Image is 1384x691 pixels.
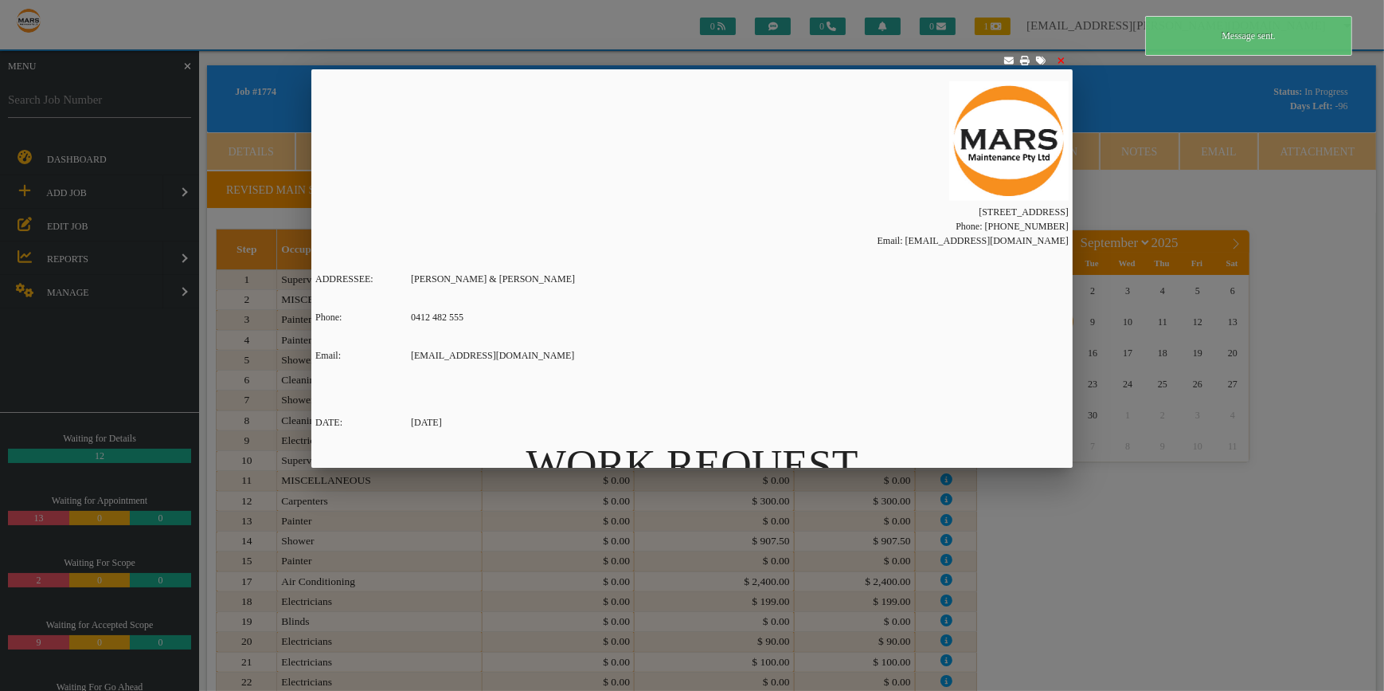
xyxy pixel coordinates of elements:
td: DATE: [311,375,407,442]
a: Click to print [1020,49,1030,69]
div: Message sent. [1145,16,1352,56]
a: Click to add attachments [1036,49,1046,69]
td: [STREET_ADDRESS] Phone: [PHONE_NUMBER] Email: [EMAIL_ADDRESS][DOMAIN_NAME] [311,69,1073,260]
td: [DATE] [407,375,1073,442]
td: [PERSON_NAME] & [PERSON_NAME] [407,260,1073,298]
a: Click to send to email [1004,49,1014,69]
a: Click to close this modal [1058,45,1065,72]
td: ADDRESSEE: [311,260,407,298]
td: [EMAIL_ADDRESS][DOMAIN_NAME] [407,336,1073,375]
img: AAAAAElFTkSuQmCC [949,81,1069,201]
h2: WORK REQUEST [311,442,1073,489]
td: 0412 482 555 [407,298,1073,336]
td: Email: [311,336,407,375]
td: Phone: [311,298,407,336]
